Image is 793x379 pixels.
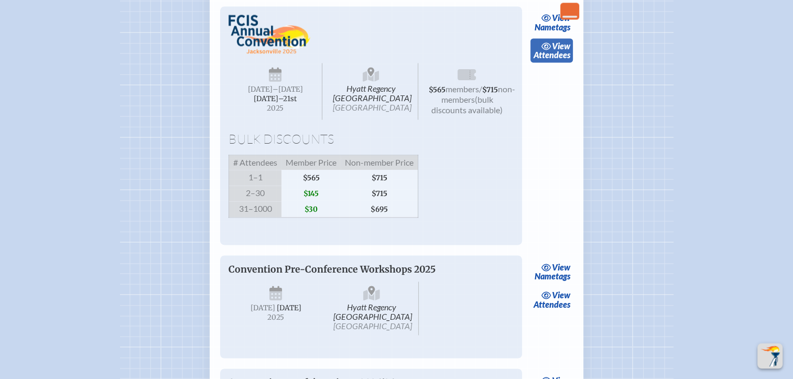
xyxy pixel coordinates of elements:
a: viewNametags [531,259,573,284]
span: $715 [341,186,418,201]
span: [DATE] [248,85,273,94]
span: 1–1 [229,170,282,186]
span: $695 [341,201,418,218]
button: Scroll Top [757,343,783,369]
span: / [479,84,482,94]
img: FCIS Convention 2025 [229,15,310,54]
a: viewNametags [531,10,573,35]
span: members [446,84,479,94]
span: [DATE] [250,304,275,312]
a: viewAttendees [530,38,573,62]
span: $565 [281,170,341,186]
span: $715 [341,170,418,186]
span: Convention Pre-Conference Workshops 2025 [229,264,436,275]
span: –[DATE] [273,85,303,94]
span: view [552,290,570,300]
h1: Bulk Discounts [229,132,514,147]
span: view [552,13,570,23]
span: $145 [281,186,341,201]
span: Hyatt Regency [GEOGRAPHIC_DATA] [325,281,419,335]
span: Hyatt Regency [GEOGRAPHIC_DATA] [324,63,418,120]
span: [DATE]–⁠21st [254,94,297,103]
span: Non-member Price [341,155,418,170]
span: [GEOGRAPHIC_DATA] [333,321,412,331]
span: view [552,262,570,272]
span: 2025 [237,104,313,112]
span: non-members [441,84,515,104]
span: $30 [281,201,341,218]
span: 2–30 [229,186,282,201]
span: $565 [429,85,446,94]
span: [DATE] [276,304,301,312]
span: $715 [482,85,498,94]
span: 2025 [237,313,314,321]
span: # Attendees [229,155,282,170]
span: Member Price [281,155,341,170]
a: viewAttendees [530,288,573,312]
span: 31–1000 [229,201,282,218]
span: view [552,41,570,51]
span: [GEOGRAPHIC_DATA] [333,102,411,112]
span: (bulk discounts available) [431,94,503,115]
img: To the top [759,345,780,366]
